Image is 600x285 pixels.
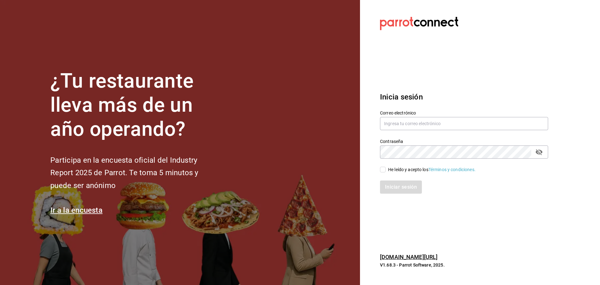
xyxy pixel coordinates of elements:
h3: Inicia sesión [380,91,548,103]
label: Correo electrónico [380,111,548,115]
a: [DOMAIN_NAME][URL] [380,254,437,260]
input: Ingresa tu correo electrónico [380,117,548,130]
label: Contraseña [380,139,548,144]
p: V1.68.3 - Parrot Software, 2025. [380,262,548,268]
a: Términos y condiciones. [428,167,476,172]
h2: Participa en la encuesta oficial del Industry Report 2025 de Parrot. Te toma 5 minutos y puede se... [50,154,219,192]
button: passwordField [534,147,544,157]
h1: ¿Tu restaurante lleva más de un año operando? [50,69,219,141]
a: Ir a la encuesta [50,206,102,215]
div: He leído y acepto los [388,166,476,173]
